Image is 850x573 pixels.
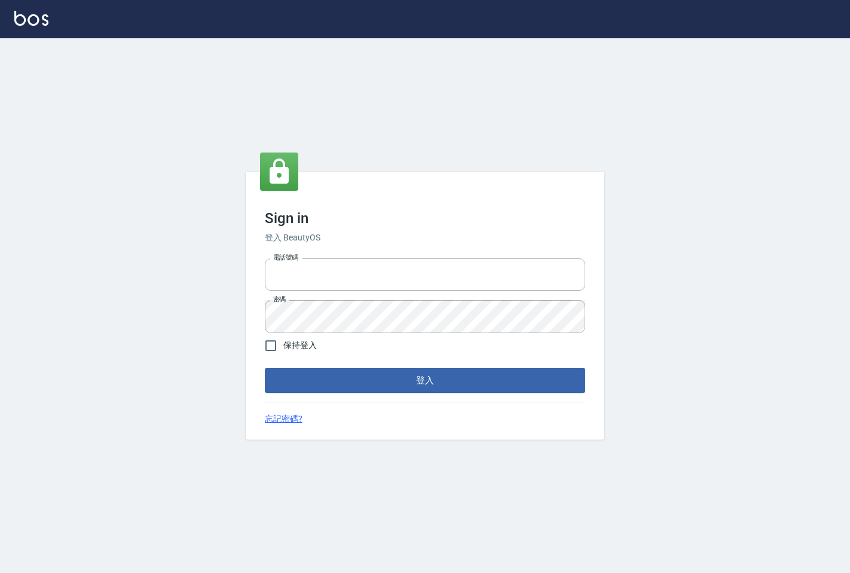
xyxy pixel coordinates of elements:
span: 保持登入 [283,339,317,352]
button: 登入 [265,368,585,393]
label: 電話號碼 [273,253,298,262]
label: 密碼 [273,295,286,304]
img: Logo [14,11,48,26]
a: 忘記密碼? [265,413,302,425]
h3: Sign in [265,210,585,227]
h6: 登入 BeautyOS [265,231,585,244]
